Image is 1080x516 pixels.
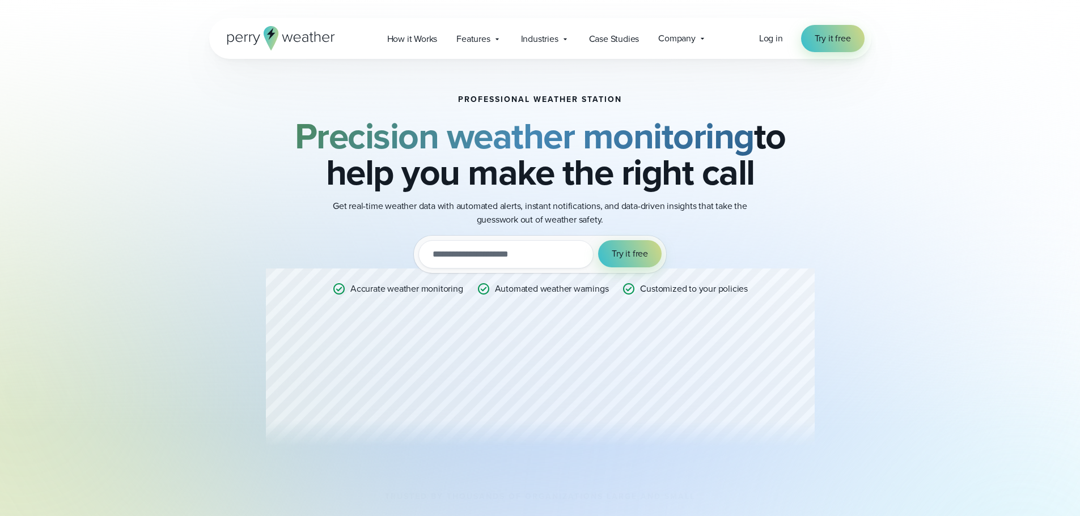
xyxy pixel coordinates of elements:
[295,109,754,163] strong: Precision weather monitoring
[458,95,622,104] h1: Professional Weather Station
[314,199,767,227] p: Get real-time weather data with automated alerts, instant notifications, and data-driven insights...
[521,32,558,46] span: Industries
[612,247,648,261] span: Try it free
[387,32,438,46] span: How it Works
[378,27,447,50] a: How it Works
[589,32,639,46] span: Case Studies
[640,282,748,296] p: Customized to your policies
[266,118,815,190] h2: to help you make the right call
[579,27,649,50] a: Case Studies
[815,32,851,45] span: Try it free
[350,282,463,296] p: Accurate weather monitoring
[495,282,609,296] p: Automated weather warnings
[801,25,865,52] a: Try it free
[598,240,662,267] button: Try it free
[456,32,490,46] span: Features
[658,32,696,45] span: Company
[759,32,783,45] a: Log in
